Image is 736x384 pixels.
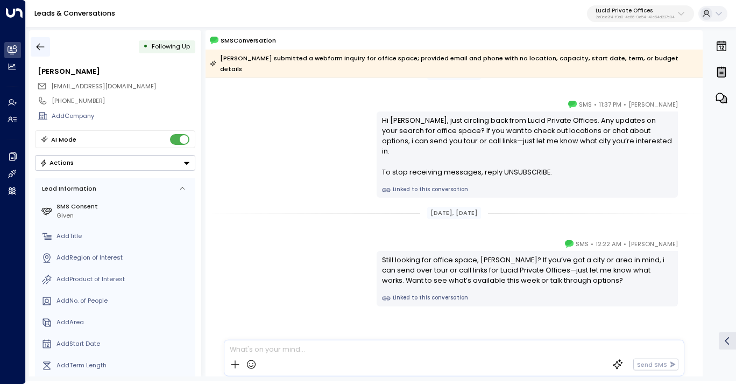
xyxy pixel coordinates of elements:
[682,99,699,116] img: 17_headshot.jpg
[51,82,156,91] span: yamile14mb@gmail.com
[382,294,673,303] a: Linked to this conversation
[56,211,192,220] div: Given
[143,39,148,54] div: •
[594,99,597,110] span: •
[596,15,675,19] p: 2e8ce2f4-f9a3-4c66-9e54-41e64d227c04
[56,232,192,241] div: AddTitle
[221,36,276,45] span: SMS Conversation
[628,99,678,110] span: [PERSON_NAME]
[599,99,621,110] span: 11:37 PM
[39,184,96,193] div: Lead Information
[56,339,192,348] div: AddStart Date
[34,9,115,18] a: Leads & Conversations
[382,255,673,286] div: Still looking for office space, [PERSON_NAME]? If you’ve got a city or area in mind, i can send o...
[51,82,156,90] span: [EMAIL_ADDRESS][DOMAIN_NAME]
[579,99,592,110] span: SMS
[382,186,673,194] a: Linked to this conversation
[51,134,76,145] div: AI Mode
[682,239,699,256] img: 17_headshot.jpg
[628,239,678,249] span: [PERSON_NAME]
[35,155,195,171] button: Actions
[35,155,195,171] div: Button group with a nested menu
[56,296,192,305] div: AddNo. of People
[596,8,675,14] p: Lucid Private Offices
[40,159,74,166] div: Actions
[52,96,195,106] div: [PHONE_NUMBER]
[591,239,593,249] span: •
[576,239,589,249] span: SMS
[152,42,190,51] span: Following Up
[56,361,192,370] div: AddTerm Length
[56,202,192,211] label: SMS Consent
[624,99,626,110] span: •
[624,239,626,249] span: •
[38,66,195,76] div: [PERSON_NAME]
[587,5,694,23] button: Lucid Private Offices2e8ce2f4-f9a3-4c66-9e54-41e64d227c04
[427,207,482,219] div: [DATE], [DATE]
[210,53,697,74] div: [PERSON_NAME] submitted a webform inquiry for office space; provided email and phone with no loca...
[56,318,192,327] div: AddArea
[382,115,673,177] div: Hi [PERSON_NAME], just circling back from Lucid Private Offices. Any updates on your search for o...
[56,253,192,262] div: AddRegion of Interest
[596,239,621,249] span: 12:22 AM
[52,111,195,121] div: AddCompany
[56,275,192,284] div: AddProduct of Interest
